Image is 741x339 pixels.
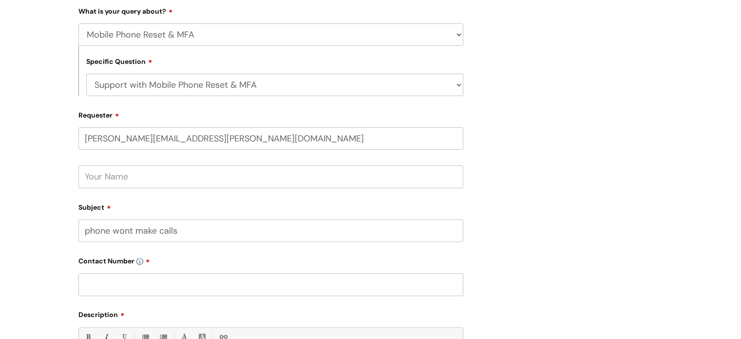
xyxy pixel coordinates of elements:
img: info-icon.svg [136,258,143,265]
input: Email [78,127,463,150]
label: Requester [78,108,463,120]
label: What is your query about? [78,4,463,16]
label: Contact Number [78,254,463,265]
label: Subject [78,200,463,212]
input: Your Name [78,165,463,188]
label: Specific Question [86,56,152,66]
label: Description [78,307,463,319]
